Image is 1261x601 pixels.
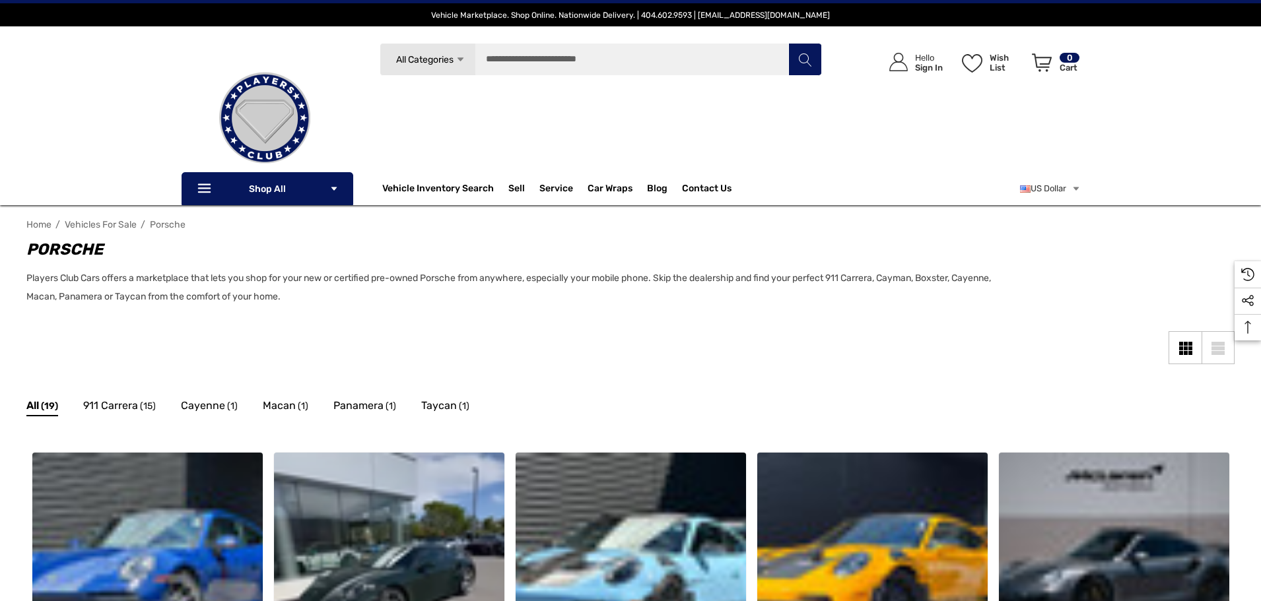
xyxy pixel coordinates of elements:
[421,397,457,414] span: Taycan
[382,183,494,197] a: Vehicle Inventory Search
[298,398,308,415] span: (1)
[421,397,469,418] a: Button Go To Sub Category Taycan
[915,63,943,73] p: Sign In
[915,53,943,63] p: Hello
[182,172,353,205] p: Shop All
[1241,268,1254,281] svg: Recently Viewed
[647,183,667,197] a: Blog
[990,53,1025,73] p: Wish List
[1032,53,1052,72] svg: Review Your Cart
[889,53,908,71] svg: Icon User Account
[539,183,573,197] a: Service
[1169,331,1202,364] a: Grid View
[26,213,1235,236] nav: Breadcrumb
[83,397,138,414] span: 911 Carrera
[83,397,156,418] a: Button Go To Sub Category 911 Carrera
[65,219,137,230] a: Vehicles For Sale
[1235,321,1261,334] svg: Top
[181,397,238,418] a: Button Go To Sub Category Cayenne
[1020,175,1081,202] a: USD
[1202,331,1235,364] a: List View
[263,397,296,414] span: Macan
[788,43,821,76] button: Search
[26,397,39,414] span: All
[395,54,453,65] span: All Categories
[459,398,469,415] span: (1)
[380,43,475,76] a: All Categories Icon Arrow Down Icon Arrow Up
[227,398,238,415] span: (1)
[682,183,732,197] a: Contact Us
[588,175,647,202] a: Car Wraps
[199,52,331,184] img: Players Club | Cars For Sale
[386,398,396,415] span: (1)
[26,269,1017,306] p: Players Club Cars offers a marketplace that lets you shop for your new or certified pre-owned Por...
[150,219,186,230] a: Porsche
[1060,53,1079,63] p: 0
[333,397,384,414] span: Panamera
[1241,294,1254,307] svg: Social Media
[1026,40,1081,91] a: Cart with 0 items
[196,181,216,197] svg: Icon Line
[874,40,949,85] a: Sign in
[431,11,830,20] span: Vehicle Marketplace. Shop Online. Nationwide Delivery. | 404.602.9593 | [EMAIL_ADDRESS][DOMAIN_NAME]
[181,397,225,414] span: Cayenne
[508,183,525,197] span: Sell
[26,219,51,230] a: Home
[962,54,982,73] svg: Wish List
[41,398,58,415] span: (19)
[456,55,465,65] svg: Icon Arrow Down
[140,398,156,415] span: (15)
[956,40,1026,85] a: Wish List Wish List
[588,183,632,197] span: Car Wraps
[329,184,339,193] svg: Icon Arrow Down
[263,397,308,418] a: Button Go To Sub Category Macan
[333,397,396,418] a: Button Go To Sub Category Panamera
[26,237,1017,261] h1: Porsche
[508,175,539,202] a: Sell
[1060,63,1079,73] p: Cart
